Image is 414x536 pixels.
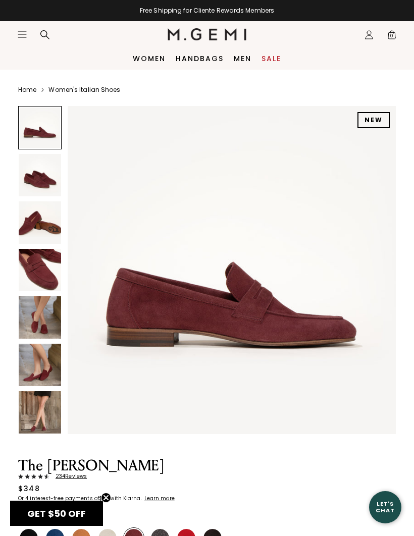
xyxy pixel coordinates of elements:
a: 234Reviews [18,473,229,479]
a: Sale [262,55,281,63]
img: M.Gemi [168,28,247,40]
img: The Sacca Donna [19,201,61,244]
a: Women [133,55,166,63]
div: NEW [357,112,390,128]
a: Home [18,86,36,94]
div: $348 [18,484,40,494]
a: Handbags [176,55,224,63]
a: Women's Italian Shoes [48,86,120,94]
img: The Sacca Donna [68,106,396,434]
a: Men [234,55,251,63]
span: GET $50 OFF [27,507,86,520]
klarna-placement-style-cta: Learn more [144,495,175,502]
img: The Sacca Donna [19,391,61,434]
img: The Sacca Donna [19,344,61,386]
img: The Sacca Donna [19,249,61,291]
div: Let's Chat [369,501,401,513]
button: Open site menu [17,29,27,39]
span: 234 Review s [49,473,87,479]
h1: The [PERSON_NAME] [18,458,229,473]
span: 0 [387,32,397,42]
img: The Sacca Donna [19,296,61,339]
a: Learn more [143,496,175,502]
klarna-placement-style-body: with Klarna [110,495,143,502]
klarna-placement-style-amount: $87 [99,495,109,502]
img: The Sacca Donna [19,154,61,196]
klarna-placement-style-body: Or 4 interest-free payments of [18,495,99,502]
button: Close teaser [101,493,111,503]
div: GET $50 OFFClose teaser [10,501,103,526]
